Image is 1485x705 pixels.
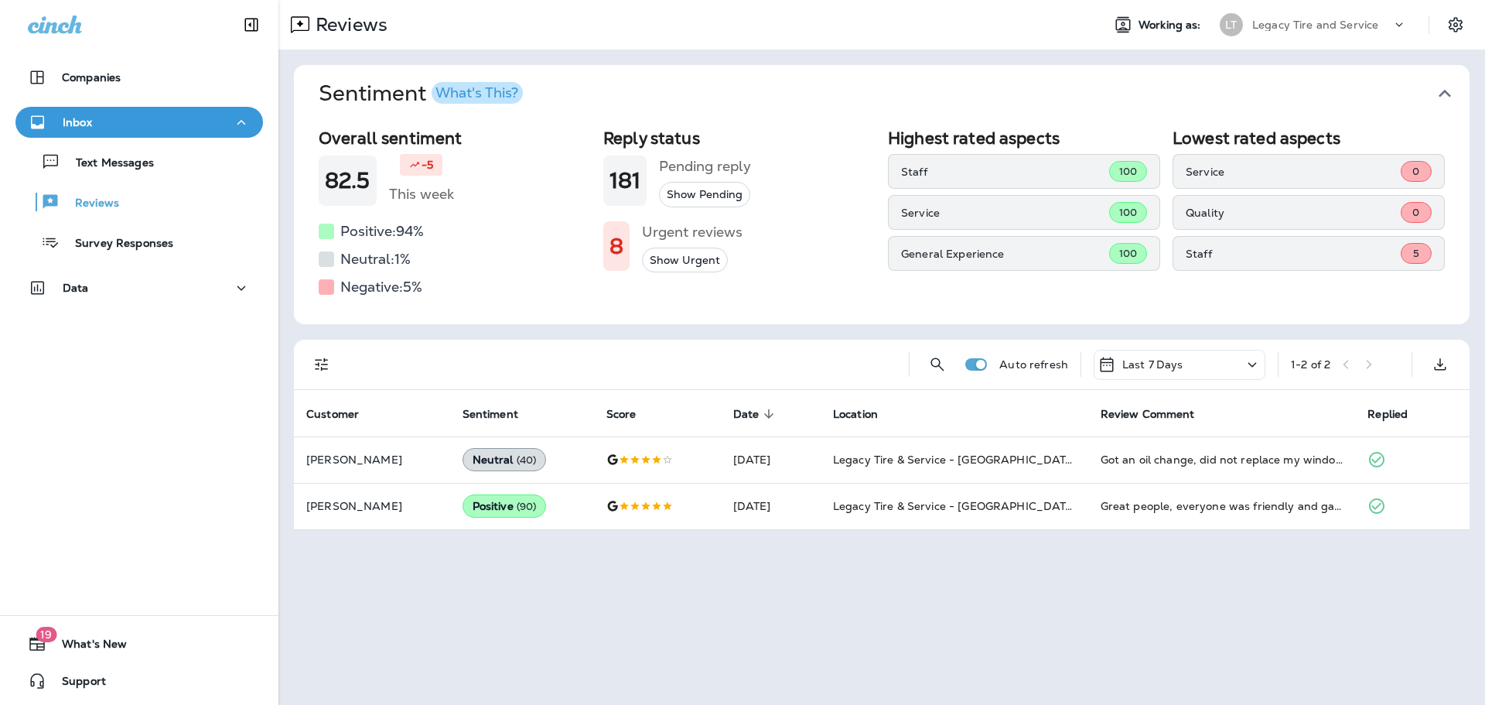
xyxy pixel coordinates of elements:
[833,499,1269,513] span: Legacy Tire & Service - [GEOGRAPHIC_DATA] (formerly Magic City Tire & Service)
[517,500,537,513] span: ( 90 )
[833,408,878,421] span: Location
[306,407,379,421] span: Customer
[1119,206,1137,219] span: 100
[60,156,154,171] p: Text Messages
[642,220,742,245] h5: Urgent reviews
[463,408,518,421] span: Sentiment
[15,186,263,218] button: Reviews
[1138,19,1204,32] span: Working as:
[15,272,263,303] button: Data
[1252,19,1378,31] p: Legacy Tire and Service
[306,349,337,380] button: Filters
[1367,407,1428,421] span: Replied
[1101,498,1343,514] div: Great people, everyone was friendly and gave me a fair price for the removal and installation of ...
[603,128,876,148] h2: Reply status
[1119,247,1137,260] span: 100
[888,128,1160,148] h2: Highest rated aspects
[901,207,1109,219] p: Service
[1186,166,1401,178] p: Service
[1186,248,1401,260] p: Staff
[15,107,263,138] button: Inbox
[60,237,173,252] p: Survey Responses
[1412,206,1419,219] span: 0
[306,65,1482,122] button: SentimentWhat's This?
[659,154,751,179] h5: Pending reply
[463,448,547,471] div: Neutral
[306,453,438,466] p: [PERSON_NAME]
[1101,407,1215,421] span: Review Comment
[306,408,359,421] span: Customer
[1101,408,1195,421] span: Review Comment
[309,13,387,36] p: Reviews
[1425,349,1456,380] button: Export as CSV
[63,116,92,128] p: Inbox
[922,349,953,380] button: Search Reviews
[833,453,1269,467] span: Legacy Tire & Service - [GEOGRAPHIC_DATA] (formerly Magic City Tire & Service)
[15,628,263,659] button: 19What's New
[435,86,518,100] div: What's This?
[340,275,422,299] h5: Negative: 5 %
[319,80,523,107] h1: Sentiment
[999,358,1068,371] p: Auto refresh
[1220,13,1243,36] div: LT
[642,248,728,273] button: Show Urgent
[1173,128,1445,148] h2: Lowest rated aspects
[1186,207,1401,219] p: Quality
[1101,452,1343,467] div: Got an oil change, did not replace my window sticker, left the old Express Oil reminder sticker. ...
[230,9,273,40] button: Collapse Sidebar
[901,166,1109,178] p: Staff
[609,234,623,259] h1: 8
[1413,247,1419,260] span: 5
[63,282,89,294] p: Data
[833,407,898,421] span: Location
[901,248,1109,260] p: General Experience
[606,407,657,421] span: Score
[15,666,263,696] button: Support
[659,182,750,207] button: Show Pending
[422,157,433,173] p: -5
[1442,11,1470,39] button: Settings
[46,638,127,656] span: What's New
[389,182,454,207] h5: This week
[294,122,1470,324] div: SentimentWhat's This?
[46,675,106,693] span: Support
[721,436,821,483] td: [DATE]
[463,495,547,518] div: Positive
[517,453,537,467] span: ( 40 )
[15,145,263,178] button: Text Messages
[15,62,263,93] button: Companies
[15,226,263,258] button: Survey Responses
[340,247,411,272] h5: Neutral: 1 %
[1291,358,1330,371] div: 1 - 2 of 2
[733,407,780,421] span: Date
[340,219,424,244] h5: Positive: 94 %
[606,408,637,421] span: Score
[60,197,119,211] p: Reviews
[36,627,56,642] span: 19
[62,71,121,84] p: Companies
[463,407,538,421] span: Sentiment
[432,82,523,104] button: What's This?
[1122,358,1183,371] p: Last 7 Days
[721,483,821,529] td: [DATE]
[733,408,760,421] span: Date
[1367,408,1408,421] span: Replied
[1119,165,1137,178] span: 100
[609,168,640,193] h1: 181
[1412,165,1419,178] span: 0
[319,128,591,148] h2: Overall sentiment
[306,500,438,512] p: [PERSON_NAME]
[325,168,370,193] h1: 82.5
